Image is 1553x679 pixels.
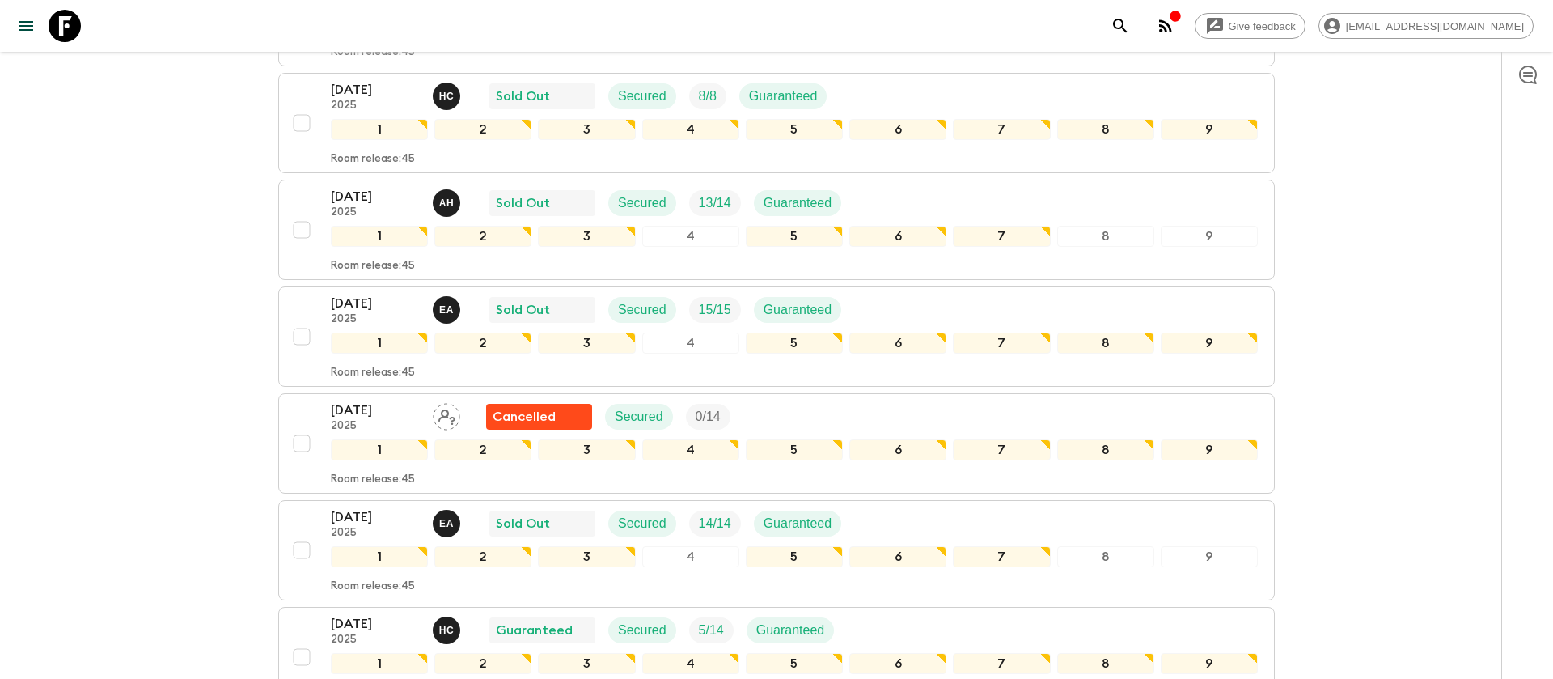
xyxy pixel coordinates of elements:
button: [DATE]2025Ernesto AndradeSold OutSecuredTrip FillGuaranteed123456789Room release:45 [278,500,1275,600]
div: Flash Pack cancellation [486,404,592,430]
button: [DATE]2025Alejandro HuamboSold OutSecuredTrip FillGuaranteed123456789Room release:45 [278,180,1275,280]
p: [DATE] [331,187,420,206]
button: [DATE]2025Ernesto AndradeSold OutSecuredTrip FillGuaranteed123456789Room release:45 [278,286,1275,387]
p: Room release: 45 [331,153,415,166]
div: Trip Fill [689,617,734,643]
span: Alejandro Huambo [433,194,463,207]
button: [DATE]2025Assign pack leaderFlash Pack cancellationSecuredTrip Fill123456789Room release:45 [278,393,1275,494]
button: EA [433,510,463,537]
div: Secured [608,190,676,216]
button: AH [433,189,463,217]
p: Room release: 45 [331,580,415,593]
div: 4 [642,119,739,140]
div: 2 [434,226,531,247]
div: 5 [746,653,843,674]
div: Secured [608,83,676,109]
span: Ernesto Andrade [433,515,463,528]
div: 9 [1161,226,1258,247]
div: Secured [608,297,676,323]
p: Room release: 45 [331,473,415,486]
button: menu [10,10,42,42]
p: 2025 [331,527,420,540]
p: [DATE] [331,294,420,313]
div: 1 [331,546,428,567]
span: [EMAIL_ADDRESS][DOMAIN_NAME] [1337,20,1533,32]
div: Trip Fill [689,190,741,216]
p: 13 / 14 [699,193,731,213]
p: 2025 [331,420,420,433]
div: 4 [642,439,739,460]
div: 1 [331,653,428,674]
p: Secured [618,514,666,533]
p: Guaranteed [496,621,573,640]
div: 9 [1161,439,1258,460]
span: Hector Carillo [433,87,463,100]
div: 3 [538,439,635,460]
p: 15 / 15 [699,300,731,320]
div: 1 [331,226,428,247]
div: 3 [538,226,635,247]
div: 2 [434,439,531,460]
p: 2025 [331,100,420,112]
p: Guaranteed [756,621,825,640]
p: Secured [618,193,666,213]
div: 6 [849,119,946,140]
span: Ernesto Andrade [433,301,463,314]
div: Trip Fill [689,83,726,109]
div: Secured [608,617,676,643]
p: E A [439,303,454,316]
div: 2 [434,333,531,354]
div: 9 [1161,546,1258,567]
p: Sold Out [496,87,550,106]
div: Secured [608,511,676,537]
div: 4 [642,226,739,247]
div: 3 [538,333,635,354]
span: Hector Carillo [433,622,463,634]
p: [DATE] [331,507,420,527]
span: Give feedback [1220,20,1305,32]
p: 5 / 14 [699,621,724,640]
div: 2 [434,653,531,674]
div: 6 [849,653,946,674]
p: Guaranteed [764,193,832,213]
div: Secured [605,404,673,430]
p: 0 / 14 [696,407,721,426]
a: Give feedback [1195,13,1305,39]
button: EA [433,296,463,324]
p: 2025 [331,313,420,326]
div: 9 [1161,119,1258,140]
p: Secured [618,621,666,640]
div: Trip Fill [689,297,741,323]
div: Trip Fill [686,404,730,430]
p: A H [439,197,455,210]
span: Assign pack leader [433,408,460,421]
p: Sold Out [496,300,550,320]
p: Guaranteed [749,87,818,106]
div: 3 [538,119,635,140]
p: 8 / 8 [699,87,717,106]
button: HC [433,83,463,110]
p: Secured [618,87,666,106]
p: Room release: 45 [331,260,415,273]
div: 4 [642,653,739,674]
p: E A [439,517,454,530]
div: 2 [434,119,531,140]
div: 1 [331,439,428,460]
div: 3 [538,546,635,567]
div: 1 [331,119,428,140]
p: Sold Out [496,193,550,213]
div: 5 [746,119,843,140]
div: 8 [1057,653,1154,674]
button: [DATE]2025Hector Carillo Sold OutSecuredTrip FillGuaranteed123456789Room release:45 [278,73,1275,173]
p: [DATE] [331,401,420,420]
div: 7 [953,119,1050,140]
div: 3 [538,653,635,674]
div: 8 [1057,119,1154,140]
div: [EMAIL_ADDRESS][DOMAIN_NAME] [1318,13,1534,39]
div: 9 [1161,333,1258,354]
p: Secured [618,300,666,320]
p: Sold Out [496,514,550,533]
p: H C [439,624,455,637]
p: H C [439,90,455,103]
p: [DATE] [331,614,420,634]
